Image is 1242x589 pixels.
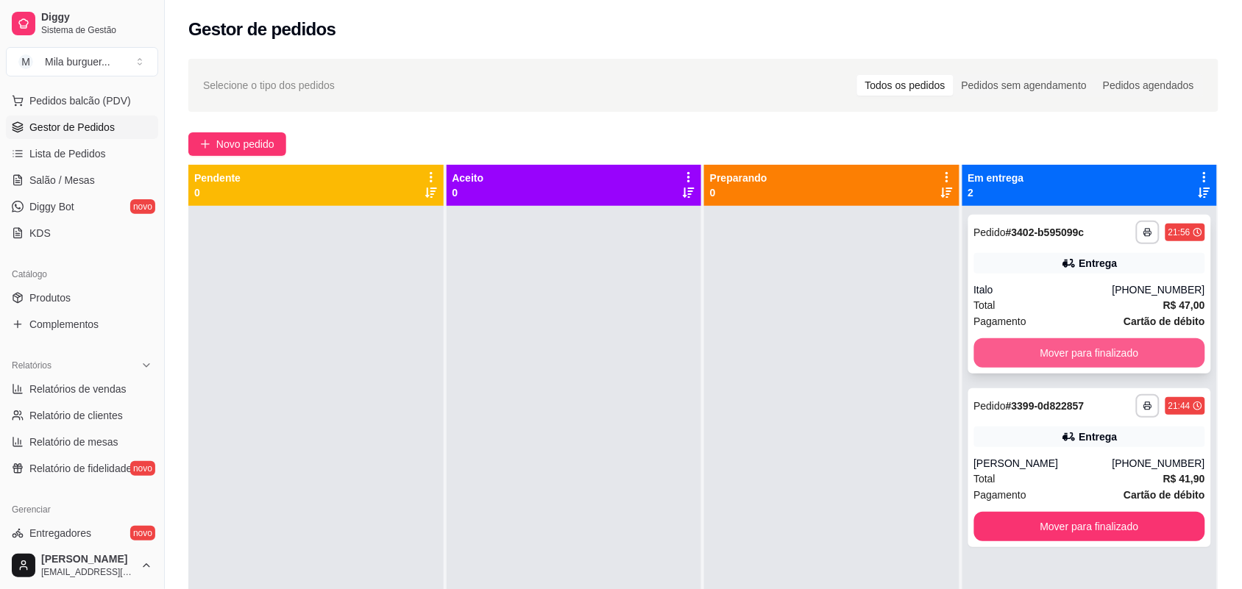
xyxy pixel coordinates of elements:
a: Salão / Mesas [6,168,158,192]
div: Gerenciar [6,498,158,521]
button: Select a team [6,47,158,76]
span: Lista de Pedidos [29,146,106,161]
span: KDS [29,226,51,240]
div: Todos os pedidos [857,75,954,96]
a: Lista de Pedidos [6,142,158,165]
div: [PHONE_NUMBER] [1113,282,1205,297]
span: Pagamento [974,487,1027,503]
button: Mover para finalizado [974,512,1206,541]
p: 2 [968,185,1024,200]
span: Complementos [29,317,99,332]
div: Pedidos sem agendamento [954,75,1095,96]
span: Relatório de clientes [29,408,123,423]
span: Sistema de Gestão [41,24,152,36]
span: Pedido [974,226,1007,238]
p: Aceito [453,171,484,185]
span: [EMAIL_ADDRESS][DOMAIN_NAME] [41,566,135,578]
span: plus [200,139,210,149]
button: Pedidos balcão (PDV) [6,89,158,113]
button: [PERSON_NAME][EMAIL_ADDRESS][DOMAIN_NAME] [6,548,158,583]
span: Relatórios [12,360,52,371]
div: Italo [974,282,1113,297]
span: Diggy [41,11,152,24]
span: Diggy Bot [29,199,74,214]
h2: Gestor de pedidos [188,18,336,41]
strong: R$ 41,90 [1163,473,1205,485]
span: Total [974,297,996,313]
strong: # 3399-0d822857 [1006,400,1085,412]
span: [PERSON_NAME] [41,553,135,566]
div: Mila burguer ... [45,54,110,69]
p: 0 [710,185,767,200]
p: 0 [194,185,241,200]
button: Mover para finalizado [974,338,1206,368]
a: KDS [6,221,158,245]
p: Em entrega [968,171,1024,185]
div: [PHONE_NUMBER] [1113,456,1205,471]
div: Pedidos agendados [1095,75,1202,96]
span: Gestor de Pedidos [29,120,115,135]
span: Relatório de fidelidade [29,461,132,476]
p: Pendente [194,171,241,185]
span: M [18,54,33,69]
p: Preparando [710,171,767,185]
strong: # 3402-b595099c [1006,226,1085,238]
span: Salão / Mesas [29,173,95,188]
span: Relatório de mesas [29,435,118,449]
span: Selecione o tipo dos pedidos [203,77,335,93]
div: Entrega [1079,256,1118,271]
div: 21:56 [1168,226,1190,238]
p: 0 [453,185,484,200]
a: Entregadoresnovo [6,521,158,545]
a: Diggy Botnovo [6,195,158,218]
strong: Cartão de débito [1124,489,1205,501]
button: Novo pedido [188,132,286,156]
span: Entregadores [29,526,91,540]
strong: Cartão de débito [1124,315,1205,327]
span: Pedido [974,400,1007,412]
a: Relatório de mesas [6,430,158,454]
a: Produtos [6,286,158,310]
a: Relatório de fidelidadenovo [6,457,158,480]
span: Pagamento [974,313,1027,329]
div: [PERSON_NAME] [974,456,1113,471]
span: Relatórios de vendas [29,382,127,396]
div: Entrega [1079,429,1118,444]
a: Relatório de clientes [6,404,158,427]
a: Gestor de Pedidos [6,115,158,139]
div: 21:44 [1168,400,1190,412]
a: DiggySistema de Gestão [6,6,158,41]
a: Relatórios de vendas [6,377,158,401]
span: Novo pedido [216,136,274,152]
span: Pedidos balcão (PDV) [29,93,131,108]
div: Catálogo [6,263,158,286]
a: Complementos [6,313,158,336]
span: Total [974,471,996,487]
span: Produtos [29,290,71,305]
strong: R$ 47,00 [1163,299,1205,311]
